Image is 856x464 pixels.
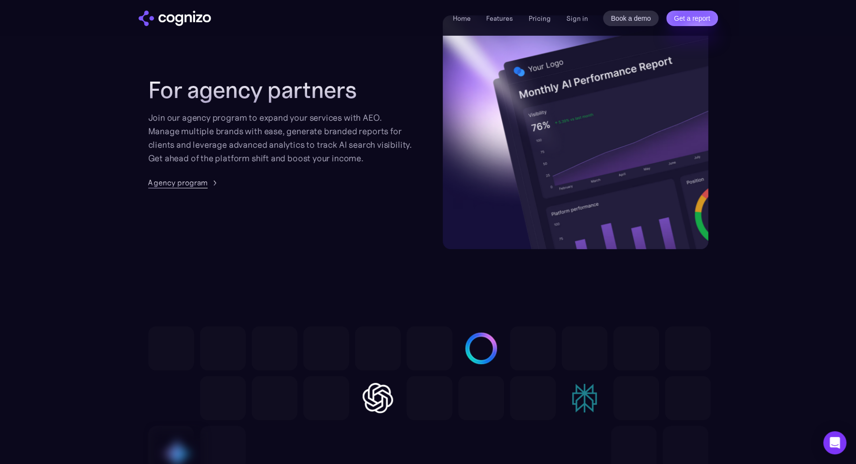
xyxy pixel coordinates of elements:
[148,177,219,188] a: Agency program
[148,111,414,165] div: Join our agency program to expand your services with AEO. Manage multiple brands with ease, gener...
[148,76,414,103] h2: For agency partners
[148,177,208,188] div: Agency program
[566,13,588,24] a: Sign in
[603,11,659,26] a: Book a demo
[139,11,211,26] img: cognizo logo
[453,14,471,23] a: Home
[666,11,718,26] a: Get a report
[823,431,846,454] div: Open Intercom Messenger
[486,14,513,23] a: Features
[528,14,550,23] a: Pricing
[139,11,211,26] a: home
